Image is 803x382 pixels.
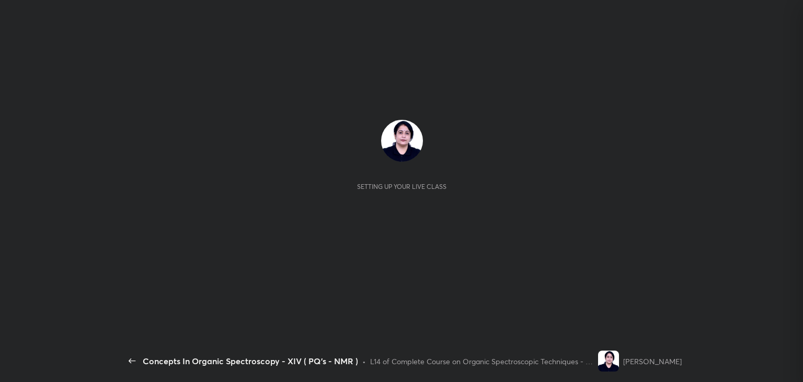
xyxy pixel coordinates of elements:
[370,356,594,367] div: L14 of Complete Course on Organic Spectroscopic Techniques - CSIR NET
[598,351,619,372] img: f09d9dab4b74436fa4823a0cd67107e0.jpg
[623,356,682,367] div: [PERSON_NAME]
[357,183,446,190] div: Setting up your live class
[381,120,423,162] img: f09d9dab4b74436fa4823a0cd67107e0.jpg
[362,356,366,367] div: •
[143,355,358,367] div: Concepts In Organic Spectroscopy - XIV ( PQ's - NMR )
